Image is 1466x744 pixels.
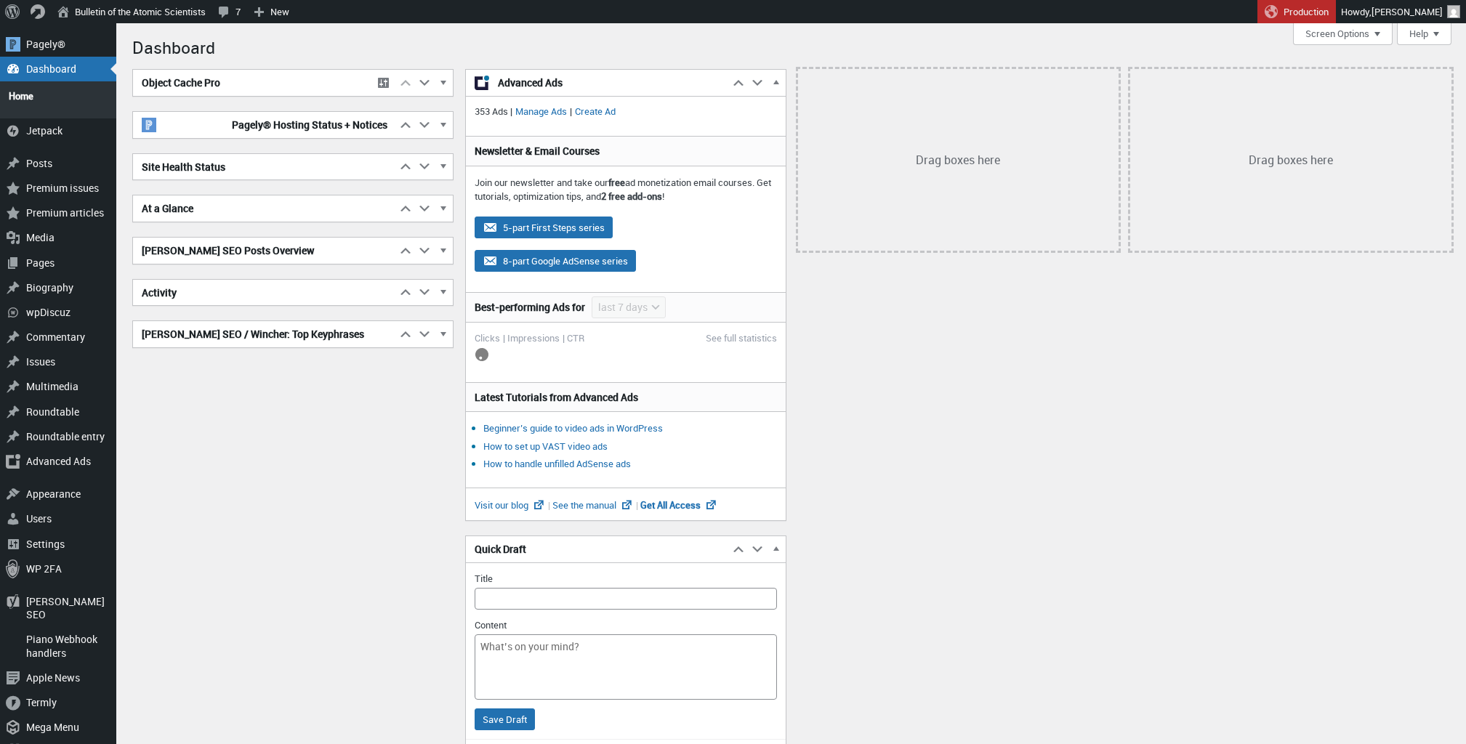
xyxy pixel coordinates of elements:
[608,176,625,189] strong: free
[512,105,570,118] a: Manage Ads
[133,195,396,222] h2: At a Glance
[475,176,777,204] p: Join our newsletter and take our ad monetization email courses. Get tutorials, optimization tips,...
[475,498,552,511] a: Visit our blog
[1397,23,1451,45] button: Help
[483,457,631,470] a: How to handle unfilled AdSense ads
[475,542,526,557] span: Quick Draft
[475,250,636,272] button: 8-part Google AdSense series
[475,300,585,315] h3: Best-performing Ads for
[133,154,396,180] h2: Site Health Status
[475,144,777,158] h3: Newsletter & Email Courses
[475,618,507,631] label: Content
[498,76,720,90] span: Advanced Ads
[640,498,718,511] a: Get All Access
[483,440,608,453] a: How to set up VAST video ads
[483,421,663,434] a: Beginner’s guide to video ads in WordPress
[133,280,396,306] h2: Activity
[1372,5,1443,18] span: [PERSON_NAME]
[475,390,777,405] h3: Latest Tutorials from Advanced Ads
[475,708,535,730] input: Save Draft
[133,70,370,96] h2: Object Cache Pro
[142,118,156,132] img: pagely-w-on-b20x20.png
[601,190,662,203] strong: 2 free add-ons
[133,112,396,138] h2: Pagely® Hosting Status + Notices
[572,105,619,118] a: Create Ad
[132,31,1451,62] h1: Dashboard
[1293,23,1393,45] button: Screen Options
[475,105,777,119] p: 353 Ads | |
[475,572,493,585] label: Title
[133,321,396,347] h2: [PERSON_NAME] SEO / Wincher: Top Keyphrases
[552,498,640,511] a: See the manual
[475,347,489,362] img: loading
[475,217,613,238] button: 5-part First Steps series
[133,238,396,264] h2: [PERSON_NAME] SEO Posts Overview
